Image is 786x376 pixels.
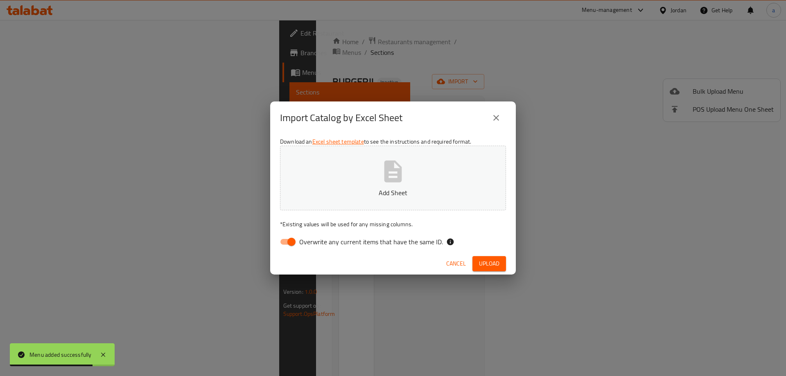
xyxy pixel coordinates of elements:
[312,136,364,147] a: Excel sheet template
[446,259,466,269] span: Cancel
[280,111,402,124] h2: Import Catalog by Excel Sheet
[29,350,92,359] div: Menu added successfully
[280,220,506,228] p: Existing values will be used for any missing columns.
[270,134,516,253] div: Download an to see the instructions and required format.
[446,238,454,246] svg: If the overwrite option isn't selected, then the items that match an existing ID will be ignored ...
[479,259,499,269] span: Upload
[486,108,506,128] button: close
[472,256,506,271] button: Upload
[299,237,443,247] span: Overwrite any current items that have the same ID.
[443,256,469,271] button: Cancel
[293,188,493,198] p: Add Sheet
[280,146,506,210] button: Add Sheet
